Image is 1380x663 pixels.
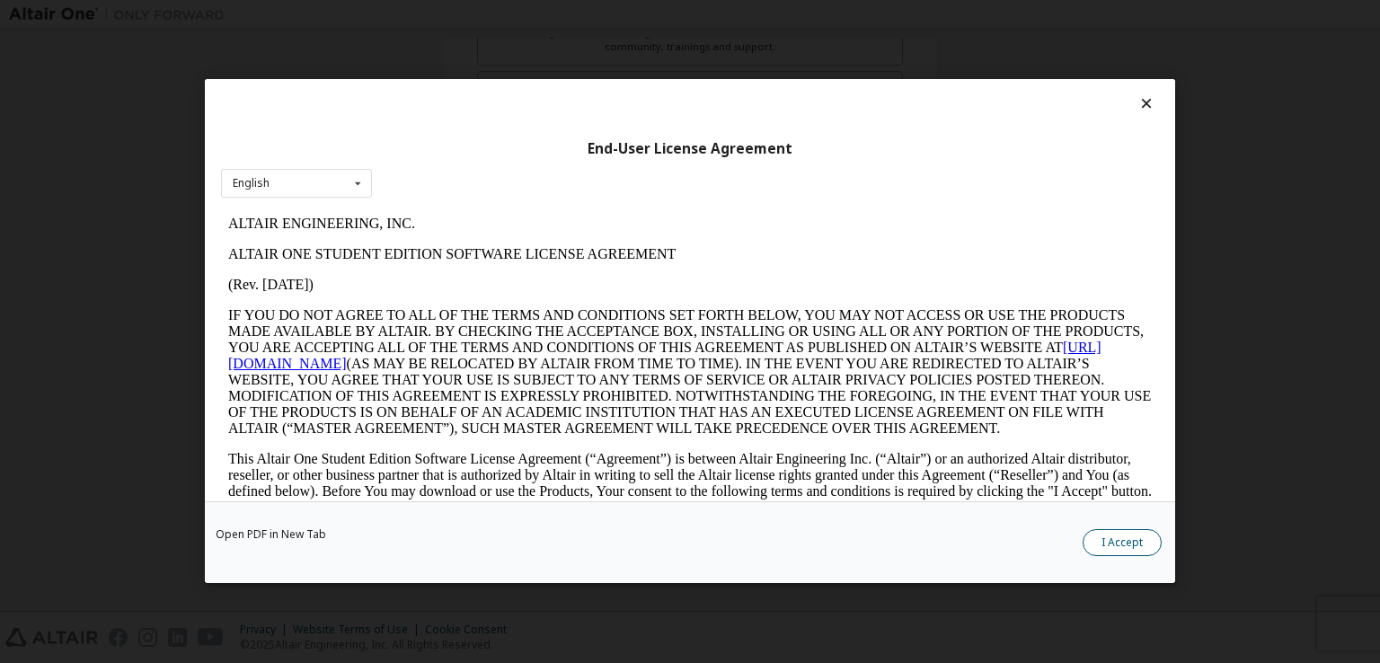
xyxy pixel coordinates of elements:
[7,38,931,54] p: ALTAIR ONE STUDENT EDITION SOFTWARE LICENSE AGREEMENT
[7,243,931,307] p: This Altair One Student Edition Software License Agreement (“Agreement”) is between Altair Engine...
[7,131,880,163] a: [URL][DOMAIN_NAME]
[233,178,270,189] div: English
[216,530,326,541] a: Open PDF in New Tab
[1083,530,1162,557] button: I Accept
[221,140,1159,158] div: End-User License Agreement
[7,68,931,84] p: (Rev. [DATE])
[7,99,931,228] p: IF YOU DO NOT AGREE TO ALL OF THE TERMS AND CONDITIONS SET FORTH BELOW, YOU MAY NOT ACCESS OR USE...
[7,7,931,23] p: ALTAIR ENGINEERING, INC.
